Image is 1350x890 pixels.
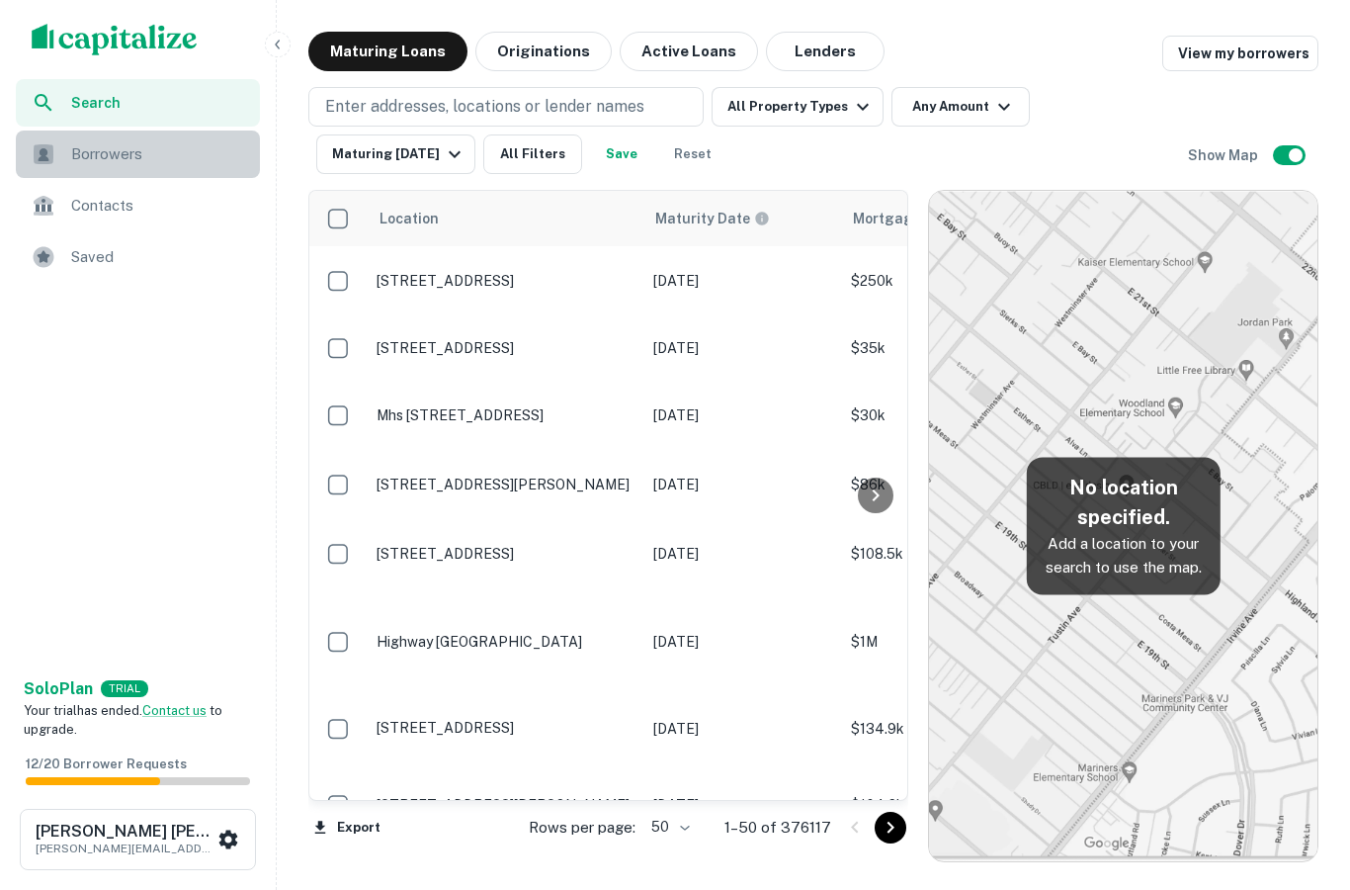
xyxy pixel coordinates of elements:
h5: No location specified. [1042,473,1204,532]
a: Contact us [142,703,207,718]
h6: Maturity Date [655,208,750,229]
p: $1M [851,631,1049,653]
p: $35k [851,337,1049,359]
p: [DATE] [653,794,831,816]
p: [DATE] [653,270,831,292]
button: Any Amount [891,87,1030,127]
div: TRIAL [101,680,148,697]
p: [STREET_ADDRESS] [377,545,633,563]
p: $86k [851,474,1049,495]
span: Location [379,207,464,230]
button: Export [308,813,385,843]
div: Maturity dates displayed may be estimated. Please contact the lender for the most accurate maturi... [655,208,770,229]
a: View my borrowers [1162,36,1318,71]
p: [STREET_ADDRESS] [377,339,633,357]
button: All Filters [483,134,582,174]
button: Lenders [766,32,885,71]
p: [PERSON_NAME][EMAIL_ADDRESS][DOMAIN_NAME] [36,840,213,857]
p: [DATE] [653,631,831,653]
p: 1–50 of 376117 [724,816,831,840]
p: [DATE] [653,718,831,740]
p: [DATE] [653,337,831,359]
h6: Show Map [1188,144,1261,166]
img: map-placeholder.webp [929,191,1317,861]
span: Contacts [71,194,248,218]
button: Reset [661,134,724,174]
button: Originations [475,32,612,71]
a: SoloPlan [24,677,93,701]
p: [DATE] [653,474,831,495]
p: [STREET_ADDRESS][PERSON_NAME] [377,796,633,814]
button: [PERSON_NAME] [PERSON_NAME][PERSON_NAME][EMAIL_ADDRESS][DOMAIN_NAME] [20,809,256,870]
button: All Property Types [712,87,884,127]
strong: Solo Plan [24,679,93,698]
button: Enter addresses, locations or lender names [308,87,704,127]
p: [STREET_ADDRESS][PERSON_NAME] [377,476,633,493]
p: Enter addresses, locations or lender names [325,95,644,119]
button: Save your search to get updates of matches that match your search criteria. [590,134,653,174]
h6: [PERSON_NAME] [PERSON_NAME] [36,824,213,840]
th: Location [367,191,643,246]
p: $108.5k [851,543,1049,565]
button: Active Loans [620,32,758,71]
p: Rows per page: [529,816,635,840]
a: Search [16,79,260,127]
span: Your trial has ended. to upgrade. [24,703,222,738]
p: Mhs [STREET_ADDRESS] [377,406,633,424]
p: [DATE] [653,543,831,565]
p: $134.9k [851,718,1049,740]
p: [DATE] [653,404,831,426]
button: Maturing [DATE] [316,134,475,174]
span: Maturity dates displayed may be estimated. Please contact the lender for the most accurate maturi... [655,208,796,229]
p: [STREET_ADDRESS] [377,719,633,737]
a: Saved [16,233,260,281]
p: $30k [851,404,1049,426]
img: capitalize-logo.png [32,24,198,55]
div: 50 [643,813,693,842]
th: Maturity dates displayed may be estimated. Please contact the lender for the most accurate maturi... [643,191,841,246]
a: Borrowers [16,131,260,178]
p: Add a location to your search to use the map. [1042,532,1204,578]
iframe: Chat Widget [1251,732,1350,827]
span: Borrowers [71,142,248,166]
div: Maturing [DATE] [332,142,466,166]
p: $104.6k [851,794,1049,816]
p: $250k [851,270,1049,292]
th: Mortgage Amount [841,191,1058,246]
p: Highway [GEOGRAPHIC_DATA] [377,633,633,651]
span: Search [71,92,248,114]
span: Saved [71,245,248,269]
span: 12 / 20 Borrower Requests [26,756,187,771]
button: Maturing Loans [308,32,467,71]
span: Mortgage Amount [853,207,1003,230]
a: Contacts [16,182,260,229]
button: Go to next page [875,812,906,844]
p: [STREET_ADDRESS] [377,272,633,290]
